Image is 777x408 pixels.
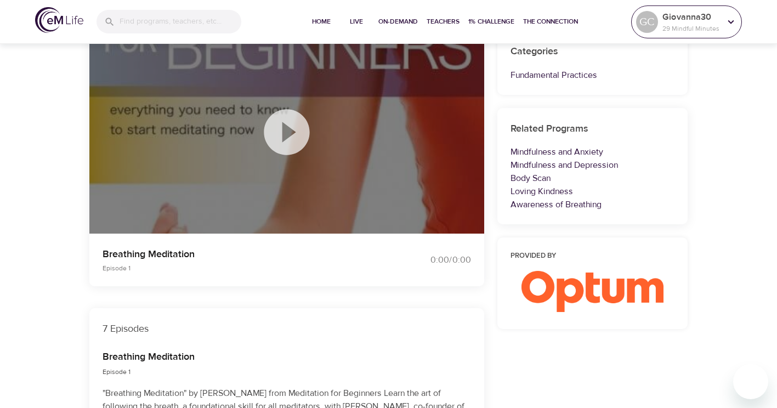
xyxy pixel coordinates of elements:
span: Episode 1 [103,367,131,376]
img: Optum-logo-ora-RGB.png [521,271,663,312]
p: 29 Mindful Minutes [662,24,721,33]
p: Breathing Meditation [103,247,376,262]
a: Body Scan [511,173,551,184]
input: Find programs, teachers, etc... [120,10,241,33]
p: 7 Episodes [103,321,471,336]
span: Live [343,16,370,27]
a: Mindfulness and Anxiety [511,146,603,157]
a: Mindfulness and Depression [511,160,618,171]
p: Giovanna30 [662,10,721,24]
span: On-Demand [378,16,418,27]
h6: Related Programs [511,121,675,137]
p: Fundamental Practices [511,69,675,82]
h6: Categories [511,44,675,60]
div: GC [636,11,658,33]
span: Teachers [427,16,460,27]
h6: Breathing Meditation [103,349,195,365]
img: logo [35,7,83,33]
h6: Provided by [511,251,675,262]
span: The Connection [523,16,578,27]
a: Loving Kindness [511,186,573,197]
span: Home [308,16,334,27]
iframe: Button to launch messaging window [733,364,768,399]
p: Episode 1 [103,263,376,273]
a: Awareness of Breathing [511,199,602,210]
div: 0:00 / 0:00 [389,254,471,267]
span: 1% Challenge [468,16,514,27]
